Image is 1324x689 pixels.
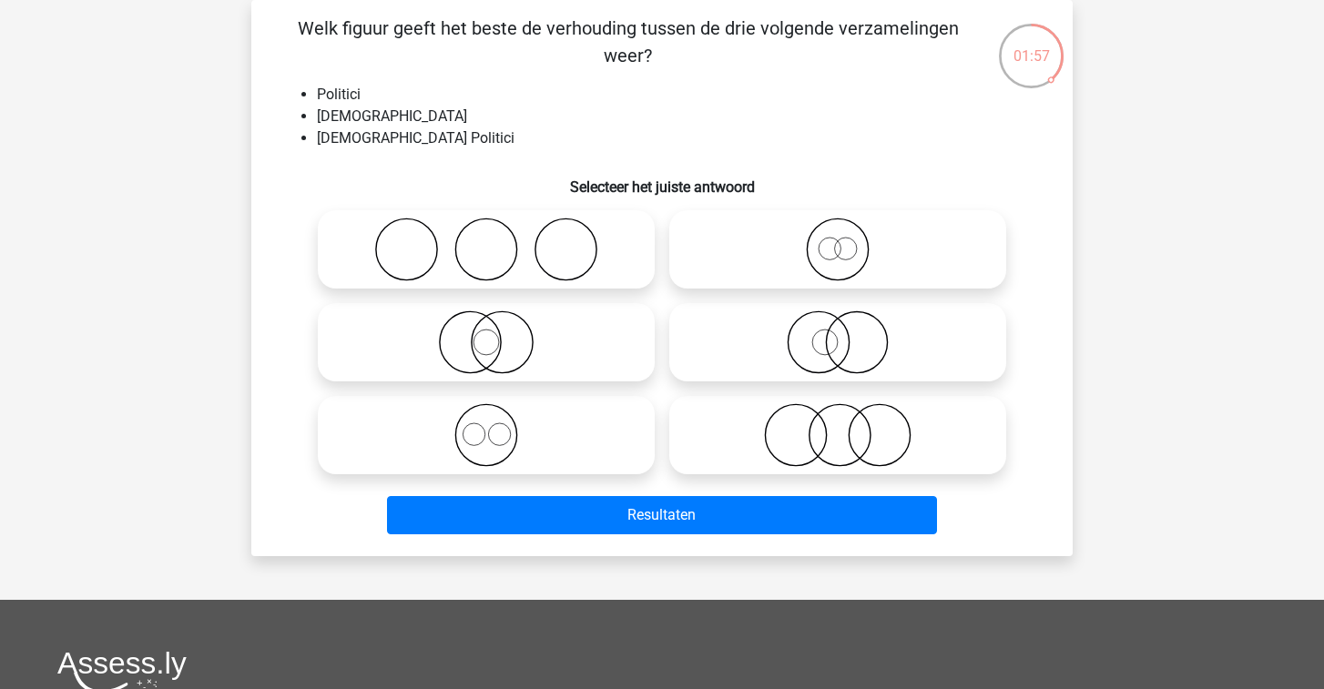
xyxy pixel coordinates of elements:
div: 01:57 [997,22,1065,67]
p: Welk figuur geeft het beste de verhouding tussen de drie volgende verzamelingen weer? [280,15,975,69]
li: [DEMOGRAPHIC_DATA] [317,106,1044,127]
button: Resultaten [387,496,938,534]
li: Politici [317,84,1044,106]
li: [DEMOGRAPHIC_DATA] Politici [317,127,1044,149]
h6: Selecteer het juiste antwoord [280,164,1044,196]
